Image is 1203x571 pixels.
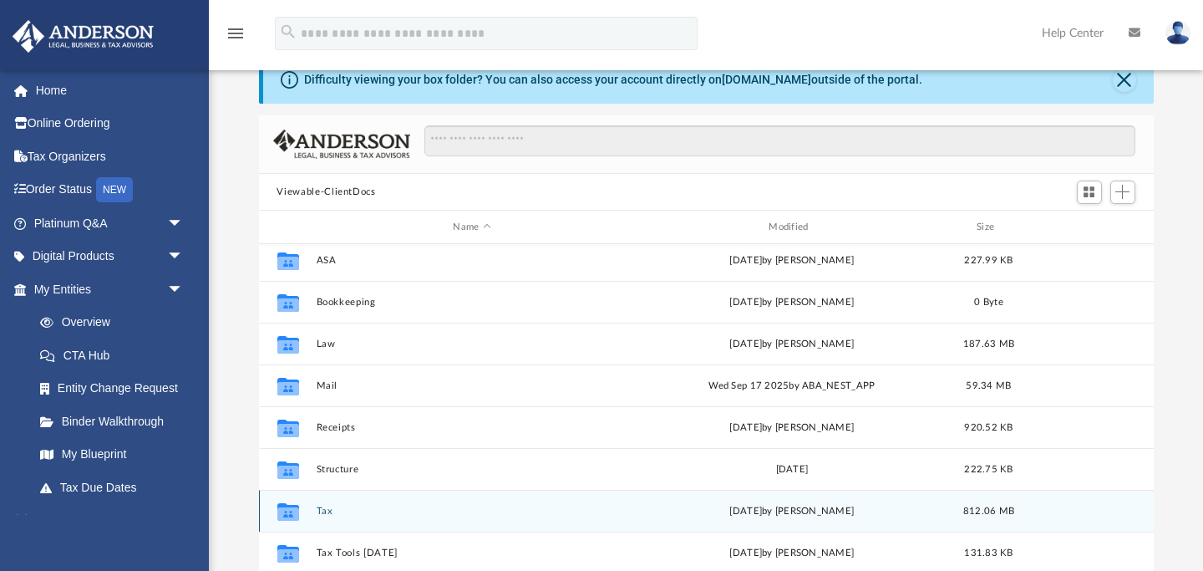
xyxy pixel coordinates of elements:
a: Tax Organizers [12,140,209,173]
img: Anderson Advisors Platinum Portal [8,20,159,53]
input: Search files and folders [424,125,1134,157]
div: [DATE] by [PERSON_NAME] [636,253,948,268]
button: Viewable-ClientDocs [277,185,375,200]
button: Bookkeeping [316,297,628,308]
div: id [1029,220,1146,235]
span: arrow_drop_down [167,273,200,307]
a: Digital Productsarrow_drop_down [12,240,209,273]
button: ASA [316,255,628,266]
span: 227.99 KB [964,256,1013,265]
span: 812.06 MB [962,507,1013,516]
a: CTA Hub [23,339,209,372]
span: 0 Byte [974,298,1003,307]
span: arrow_drop_down [167,240,200,274]
button: Tax Tools [DATE] [316,548,628,558]
a: [DOMAIN_NAME] [722,73,811,86]
div: Wed Sep 17 2025 by ABA_NEST_APP [636,379,948,394]
span: arrow_drop_down [167,504,200,538]
i: search [279,23,297,41]
span: 59.34 MB [966,381,1011,390]
button: Tax [316,506,628,517]
button: Close [1113,69,1136,92]
div: Difficulty viewing your box folder? You can also access your account directly on outside of the p... [304,71,922,89]
div: Name [315,220,627,235]
button: Add [1110,181,1135,204]
span: 187.63 MB [962,339,1013,349]
a: Tax Due Dates [23,471,209,504]
span: arrow_drop_down [167,206,200,241]
div: Size [955,220,1022,235]
a: Home [12,74,209,107]
a: My Blueprint [23,438,200,472]
div: Modified [635,220,947,235]
div: [DATE] by [PERSON_NAME] [636,337,948,352]
a: Entity Change Request [23,372,209,405]
a: menu [226,32,246,43]
div: [DATE] [636,462,948,477]
span: 222.75 KB [964,465,1013,474]
a: My Anderson Teamarrow_drop_down [12,504,200,538]
a: Online Ordering [12,107,209,140]
a: My Entitiesarrow_drop_down [12,273,209,306]
div: [DATE] by [PERSON_NAME] [636,546,948,561]
button: Receipts [316,422,628,433]
div: id [266,220,307,235]
button: Structure [316,464,628,475]
div: [DATE] by [PERSON_NAME] [636,421,948,436]
a: Order StatusNEW [12,173,209,207]
div: [DATE] by [PERSON_NAME] [636,295,948,310]
button: Mail [316,380,628,391]
div: by [PERSON_NAME] [636,504,948,519]
a: Binder Walkthrough [23,405,209,438]
span: 131.83 KB [964,548,1013,558]
a: Platinum Q&Aarrow_drop_down [12,206,209,240]
a: Overview [23,306,209,339]
i: menu [226,23,246,43]
span: [DATE] [729,507,762,516]
span: 920.52 KB [964,423,1013,432]
div: NEW [96,177,133,202]
button: Switch to Grid View [1077,181,1102,204]
button: Law [316,339,628,349]
img: User Pic [1165,21,1190,45]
